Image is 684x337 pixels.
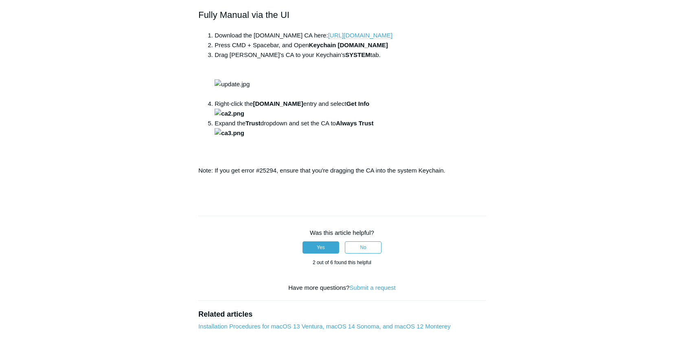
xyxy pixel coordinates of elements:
a: Submit a request [349,284,395,291]
div: Have more questions? [198,283,486,293]
li: Right-click the entry and select [215,99,486,118]
li: Press CMD + Spacebar, and Open [215,40,486,50]
h2: Fully Manual via the UI [198,8,486,22]
strong: Get Info [215,100,369,117]
li: Download the [DOMAIN_NAME] CA here: [215,31,486,40]
li: Drag [PERSON_NAME]'s CA to your Keychain's tab. [215,50,486,99]
strong: [DOMAIN_NAME] [253,100,303,107]
h2: Related articles [198,309,486,320]
img: update.jpg [215,79,250,89]
a: [URL][DOMAIN_NAME] [328,32,392,39]
strong: SYSTEM [345,51,370,58]
span: 2 out of 6 found this helpful [313,260,371,265]
button: This article was helpful [303,241,339,254]
button: This article was not helpful [345,241,381,254]
li: Expand the dropdown and set the CA to [215,118,486,158]
strong: Trust [246,120,261,127]
p: Note: If you get error #25294, ensure that you're dragging the CA into the system Keychain. [198,166,486,175]
span: Was this article helpful? [310,229,374,236]
img: ca2.png [215,109,244,118]
img: ca3.png [215,128,244,138]
strong: Keychain [DOMAIN_NAME] [309,42,388,48]
strong: Always Trust [215,120,373,136]
a: Installation Procedures for macOS 13 Ventura, macOS 14 Sonoma, and macOS 12 Monterey [198,323,450,330]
